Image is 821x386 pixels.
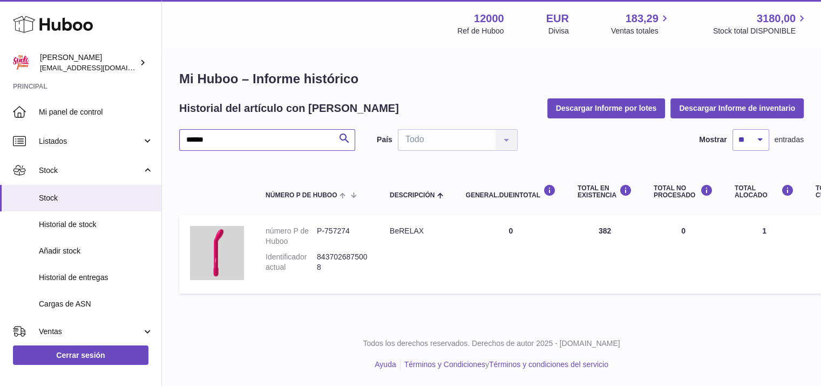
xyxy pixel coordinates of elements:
[13,55,29,71] img: mar@ensuelofirme.com
[40,63,159,72] span: [EMAIL_ADDRESS][DOMAIN_NAME]
[578,184,632,199] div: Total en EXISTENCIA
[611,26,671,36] span: Ventas totales
[699,135,727,145] label: Mostrar
[548,26,569,36] div: Divisa
[489,360,608,369] a: Términos y condiciones del servicio
[39,272,153,283] span: Historial de entregas
[626,11,659,26] span: 183,29
[266,252,317,272] dt: Identificador actual
[713,11,808,36] a: 3180,00 Stock total DISPONIBLE
[654,184,713,199] div: Total NO PROCESADO
[39,107,153,117] span: Mi panel de control
[457,26,504,36] div: Ref de Huboo
[190,226,244,280] img: product image
[547,98,666,118] button: Descargar Informe por lotes
[390,226,444,236] div: BeRELAX
[13,345,148,365] a: Cerrar sesión
[713,26,808,36] span: Stock total DISPONIBLE
[643,215,724,294] td: 0
[39,165,142,176] span: Stock
[404,360,485,369] a: Términos y Condiciones
[39,246,153,256] span: Añadir stock
[466,184,556,199] div: general.dueInTotal
[611,11,671,36] a: 183,29 Ventas totales
[474,11,504,26] strong: 12000
[401,360,608,370] li: y
[724,215,805,294] td: 1
[390,192,435,199] span: Descripción
[39,299,153,309] span: Cargas de ASN
[171,338,812,349] p: Todos los derechos reservados. Derechos de autor 2025 - [DOMAIN_NAME]
[775,135,804,145] span: entradas
[567,215,643,294] td: 382
[757,11,796,26] span: 3180,00
[39,327,142,337] span: Ventas
[179,101,399,116] h2: Historial del artículo con [PERSON_NAME]
[735,184,794,199] div: Total ALOCADO
[375,360,396,369] a: Ayuda
[39,193,153,203] span: Stock
[40,52,137,73] div: [PERSON_NAME]
[317,252,368,272] dd: 8437026875008
[39,136,142,147] span: Listados
[377,135,392,145] label: País
[266,226,317,247] dt: número P de Huboo
[546,11,569,26] strong: EUR
[39,219,153,230] span: Historial de stock
[266,192,337,199] span: número P de Huboo
[455,215,567,294] td: 0
[179,70,804,88] h1: Mi Huboo – Informe histórico
[670,98,804,118] button: Descargar Informe de inventario
[317,226,368,247] dd: P-757274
